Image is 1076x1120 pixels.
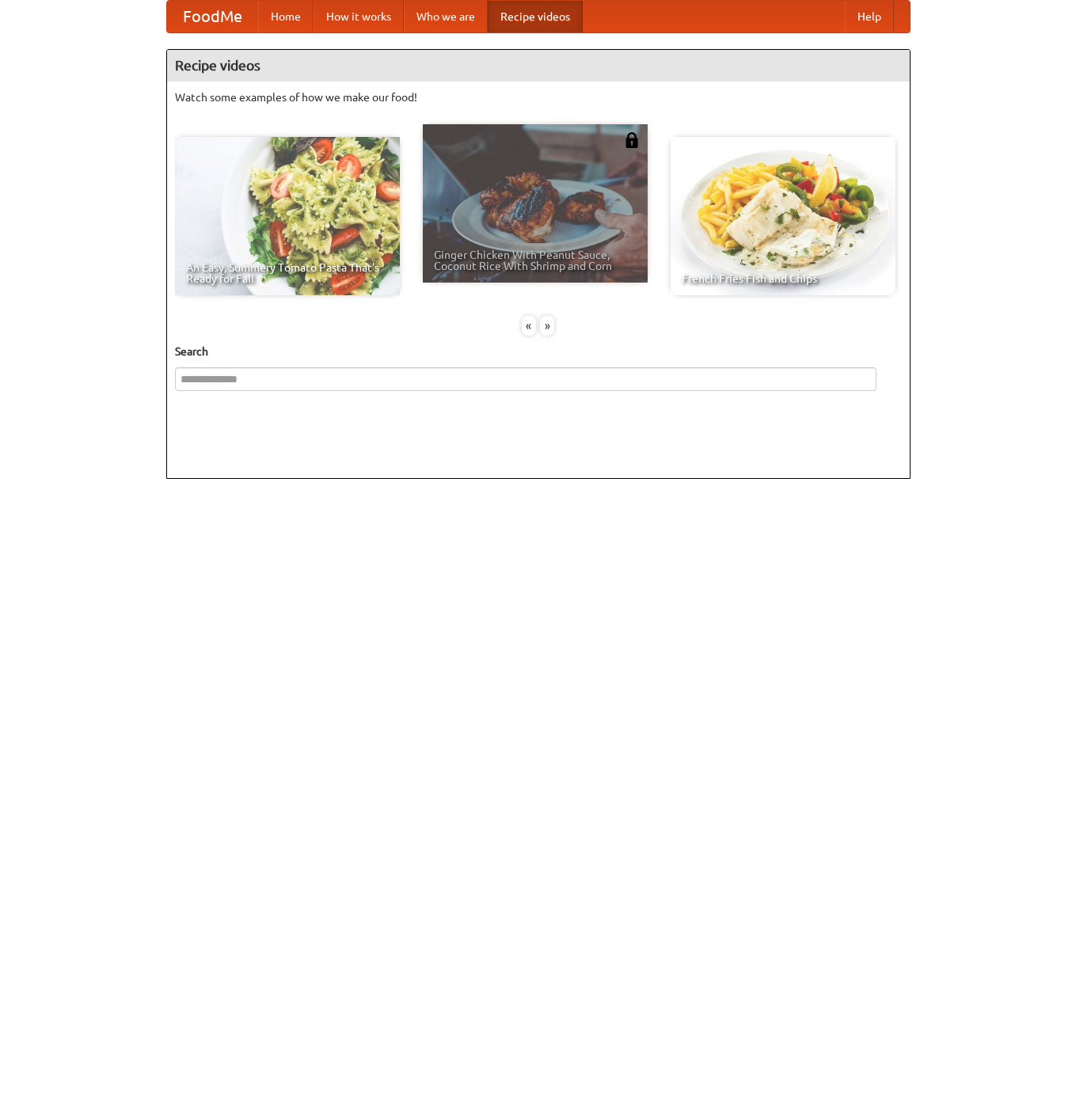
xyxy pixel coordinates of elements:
a: Recipe videos [488,1,583,32]
a: Help [845,1,894,32]
a: Who we are [404,1,488,32]
span: An Easy, Summery Tomato Pasta That's Ready for Fall [186,262,389,284]
img: 483408.png [624,132,640,148]
div: » [540,316,554,336]
h4: Recipe videos [167,50,910,82]
a: How it works [314,1,404,32]
a: FoodMe [167,1,258,32]
span: French Fries Fish and Chips [682,273,884,284]
div: « [522,316,536,336]
p: Watch some examples of how we make our food! [175,89,902,105]
a: An Easy, Summery Tomato Pasta That's Ready for Fall [175,137,400,295]
h5: Search [175,344,902,359]
a: Home [258,1,314,32]
a: French Fries Fish and Chips [671,137,895,295]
